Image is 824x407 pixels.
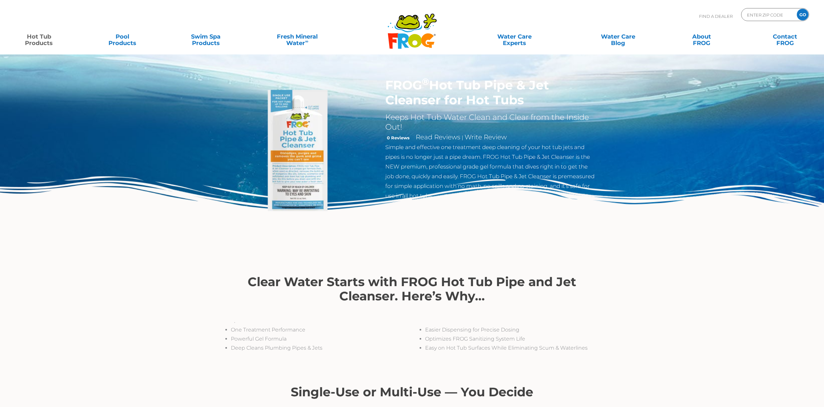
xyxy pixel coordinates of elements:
input: GO [797,9,808,20]
sup: ∞ [305,39,308,44]
p: Simple and effective one treatment deep cleaning of your hot tub jets and pipes is no longer just... [385,142,597,201]
a: Water CareBlog [586,30,650,43]
li: Easier Dispensing for Precise Dosing [425,325,606,334]
a: Water CareExperts [462,30,567,43]
a: ContactFROG [753,30,818,43]
li: One Treatment Performance [231,325,412,334]
h2: Single-Use or Multi-Use — You Decide [234,385,590,399]
sup: ® [422,76,429,87]
a: PoolProducts [90,30,155,43]
input: Zip Code Form [746,10,790,19]
span: | [462,134,463,141]
li: Deep Cleans Plumbing Pipes & Jets [231,343,412,353]
li: Easy on Hot Tub Surfaces While Eliminating Scum & Waterlines [425,343,606,353]
h2: Clear Water Starts with FROG Hot Tub Pipe and Jet Cleanser. Here’s Why… [234,275,590,303]
a: AboutFROG [669,30,734,43]
p: . [234,316,590,325]
a: Write Review [465,133,507,141]
li: Optimizes FROG Sanitizing System Life [425,334,606,343]
img: Hot-Tub-Pipe-Jet-Cleanser-Singular-Packet_500x500.webp [228,78,376,226]
strong: 0 Reviews [387,135,410,140]
li: Powerful Gel Formula [231,334,412,343]
h1: FROG Hot Tub Pipe & Jet Cleanser for Hot Tubs [385,78,597,108]
a: Hot TubProducts [6,30,71,43]
h2: Keeps Hot Tub Water Clean and Clear from the Inside Out! [385,112,597,132]
a: Swim SpaProducts [173,30,238,43]
p: Find A Dealer [699,8,733,24]
a: Read Reviews [416,133,460,141]
a: Fresh MineralWater∞ [257,30,338,43]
